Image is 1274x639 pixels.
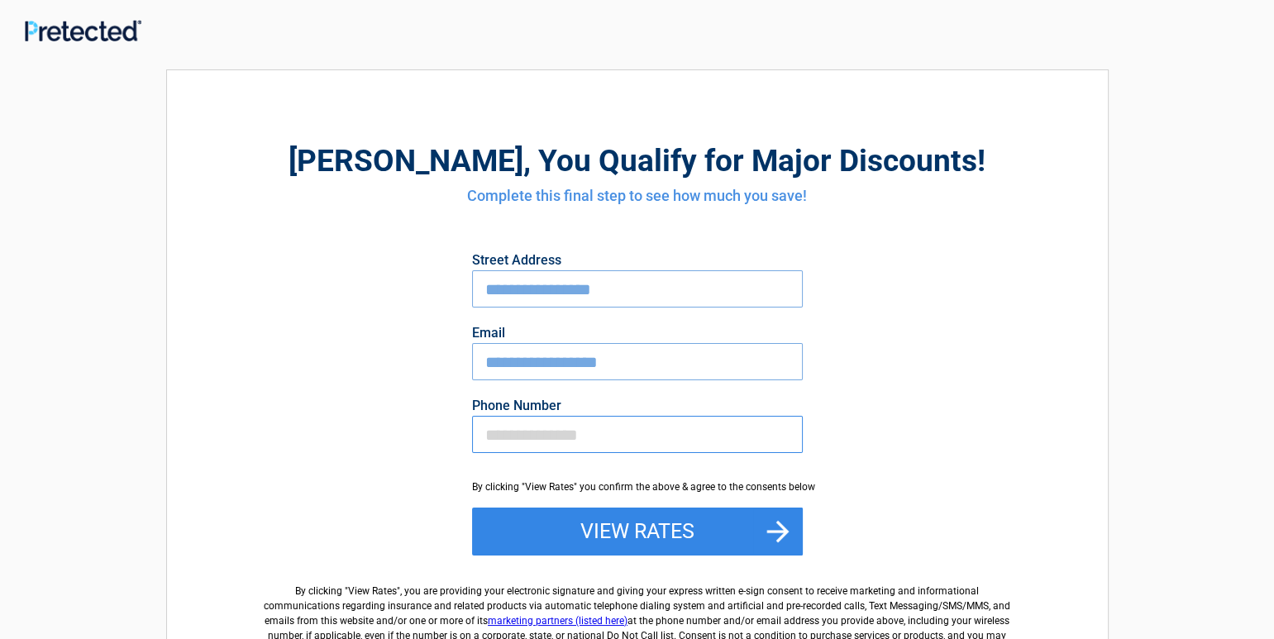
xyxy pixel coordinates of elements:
span: [PERSON_NAME] [289,143,523,179]
label: Street Address [472,254,803,267]
h2: , You Qualify for Major Discounts! [258,141,1017,181]
h4: Complete this final step to see how much you save! [258,185,1017,207]
label: Phone Number [472,399,803,412]
img: Main Logo [25,20,141,41]
span: View Rates [348,585,397,597]
button: View Rates [472,508,803,556]
div: By clicking "View Rates" you confirm the above & agree to the consents below [472,479,803,494]
a: marketing partners (listed here) [488,615,627,627]
label: Email [472,327,803,340]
